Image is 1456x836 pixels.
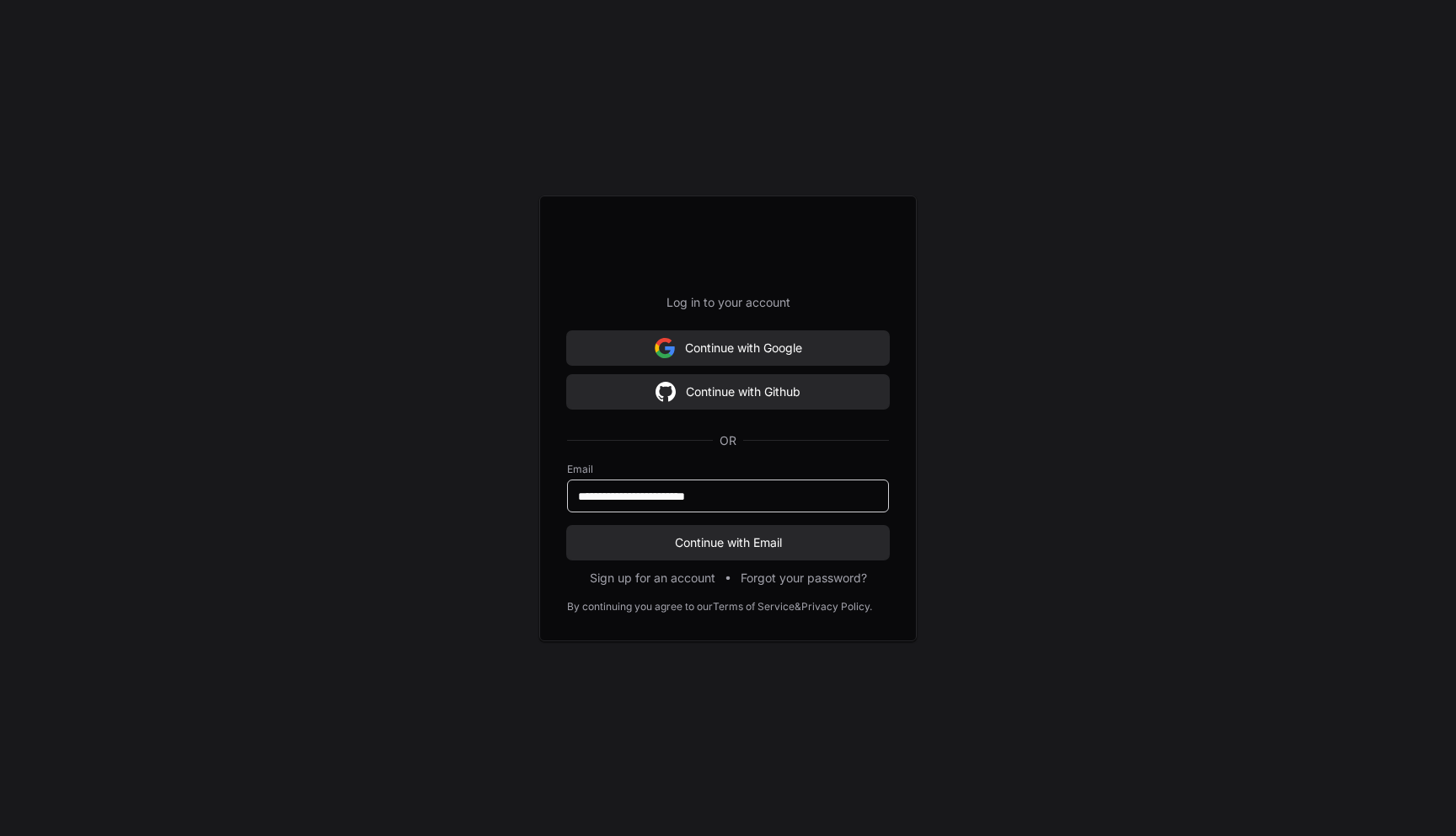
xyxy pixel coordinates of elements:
button: Continue with Email [567,526,889,560]
label: Email [567,463,889,476]
button: Continue with Google [567,331,889,365]
button: Sign up for an account [590,570,715,587]
a: Terms of Service [713,600,795,614]
div: By continuing you agree to our [567,600,713,614]
span: Continue with Email [567,534,889,551]
button: Continue with Github [567,375,889,409]
div: & [795,600,801,614]
button: Forgot your password? [741,570,867,587]
a: Privacy Policy. [801,600,872,614]
span: OR [713,432,743,449]
p: Log in to your account [567,294,889,311]
img: Sign in with google [655,331,675,365]
img: Sign in with google [656,375,676,409]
